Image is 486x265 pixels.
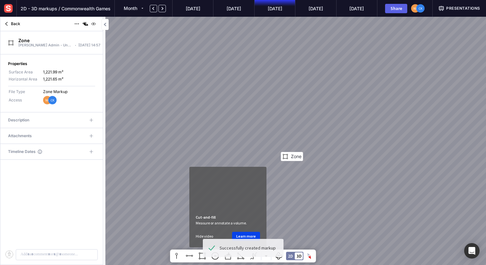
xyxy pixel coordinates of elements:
[3,3,14,14] img: sensat
[196,215,260,220] div: Cut-and-fill
[196,234,213,239] span: Hide video
[8,116,29,124] span: Description
[43,76,94,82] div: 1,221.65 m²
[8,61,95,67] div: Properties
[50,98,54,102] text: CK
[8,132,32,140] span: Attachments
[18,43,75,47] span: [PERSON_NAME] Admin - Unnamed Member
[388,6,404,11] div: Share
[288,254,293,258] div: 2D
[45,98,50,102] text: NK
[43,69,94,75] div: 1,221.99 m²
[446,5,480,11] span: Presentations
[9,76,43,82] div: Horizontal Area
[76,43,103,47] span: [DATE] 14:57
[9,69,43,75] div: Surface Area
[291,154,301,159] span: Zone
[220,244,276,252] div: Successfully created markup
[9,97,43,103] div: Access
[43,89,94,95] div: Zone Markup
[8,148,36,156] span: Timeline Dates
[419,6,423,11] text: CK
[438,5,444,11] img: presentation.svg
[385,4,407,13] button: Share
[297,254,301,258] div: 3D
[196,221,260,225] div: Measure or annotate a volume.
[413,6,418,11] text: NK
[90,20,97,28] img: visibility-on.svg
[464,243,480,259] div: Open Intercom Messenger
[11,21,20,27] span: Back
[21,5,111,12] span: 2D - 3D markups / Commonwealth Games
[124,5,137,11] span: Month
[9,89,43,95] div: File Type
[232,232,260,241] a: Learn more
[18,38,103,43] div: Zone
